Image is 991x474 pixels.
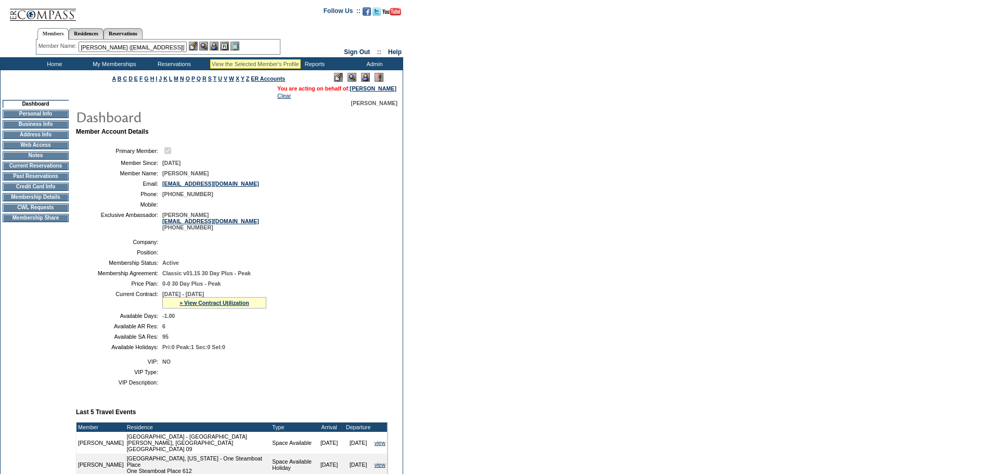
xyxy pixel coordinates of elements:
[80,379,158,386] td: VIP Description:
[104,28,143,39] a: Reservations
[236,75,239,82] a: X
[23,57,83,70] td: Home
[37,28,69,40] a: Members
[128,75,133,82] a: D
[186,75,190,82] a: O
[80,313,158,319] td: Available Days:
[203,57,284,70] td: Vacation Collection
[315,432,344,454] td: [DATE]
[344,422,373,432] td: Departure
[3,183,69,191] td: Credit Card Info
[375,440,385,446] a: view
[3,203,69,212] td: CWL Requests
[229,75,234,82] a: W
[125,422,271,432] td: Residence
[162,334,169,340] span: 95
[80,369,158,375] td: VIP Type:
[80,160,158,166] td: Member Since:
[375,462,385,468] a: view
[3,120,69,129] td: Business Info
[112,75,116,82] a: A
[224,75,227,82] a: V
[199,42,208,50] img: View
[315,422,344,432] td: Arrival
[377,48,381,56] span: ::
[80,201,158,208] td: Mobile:
[174,75,178,82] a: M
[162,160,181,166] span: [DATE]
[284,57,343,70] td: Reports
[241,75,244,82] a: Y
[344,432,373,454] td: [DATE]
[372,10,381,17] a: Follow us on Twitter
[3,214,69,222] td: Membership Share
[162,191,213,197] span: [PHONE_NUMBER]
[179,300,249,306] a: » View Contract Utilization
[76,128,149,135] b: Member Account Details
[246,75,250,82] a: Z
[202,75,207,82] a: R
[76,408,136,416] b: Last 5 Travel Events
[134,75,138,82] a: E
[3,193,69,201] td: Membership Details
[324,6,361,19] td: Follow Us ::
[271,422,314,432] td: Type
[143,57,203,70] td: Reservations
[3,100,69,108] td: Dashboard
[118,75,122,82] a: B
[3,131,69,139] td: Address Info
[163,75,168,82] a: K
[80,280,158,287] td: Price Plan:
[230,42,239,50] img: b_calculator.gif
[80,334,158,340] td: Available SA Res:
[80,260,158,266] td: Membership Status:
[361,73,370,82] img: Impersonate
[80,181,158,187] td: Email:
[162,358,171,365] span: NO
[75,106,284,127] img: pgTtlDashboard.gif
[218,75,222,82] a: U
[351,100,397,106] span: [PERSON_NAME]
[363,10,371,17] a: Become our fan on Facebook
[251,75,285,82] a: ER Accounts
[156,75,157,82] a: I
[162,291,204,297] span: [DATE] - [DATE]
[162,212,259,230] span: [PERSON_NAME] [PHONE_NUMBER]
[210,42,218,50] img: Impersonate
[3,162,69,170] td: Current Reservations
[80,146,158,156] td: Primary Member:
[83,57,143,70] td: My Memberships
[277,93,291,99] a: Clear
[76,422,125,432] td: Member
[350,85,396,92] a: [PERSON_NAME]
[125,432,271,454] td: [GEOGRAPHIC_DATA] - [GEOGRAPHIC_DATA][PERSON_NAME], [GEOGRAPHIC_DATA] [GEOGRAPHIC_DATA] 09
[162,280,221,287] span: 0-0 30 Day Plus - Peak
[80,212,158,230] td: Exclusive Ambassador:
[3,151,69,160] td: Notes
[212,61,299,67] div: View the Selected Member's Profile
[123,75,127,82] a: C
[80,270,158,276] td: Membership Agreement:
[220,42,229,50] img: Reservations
[277,85,396,92] span: You are acting on behalf of:
[197,75,201,82] a: Q
[334,73,343,82] img: Edit Mode
[80,170,158,176] td: Member Name:
[375,73,383,82] img: Log Concern/Member Elevation
[150,75,155,82] a: H
[80,291,158,309] td: Current Contract:
[363,7,371,16] img: Become our fan on Facebook
[80,323,158,329] td: Available AR Res:
[388,48,402,56] a: Help
[343,57,403,70] td: Admin
[162,344,225,350] span: Pri:0 Peak:1 Sec:0 Sel:0
[80,239,158,245] td: Company:
[213,75,217,82] a: T
[169,75,172,82] a: L
[3,172,69,181] td: Past Reservations
[162,218,259,224] a: [EMAIL_ADDRESS][DOMAIN_NAME]
[80,191,158,197] td: Phone:
[38,42,79,50] div: Member Name:
[162,313,175,319] span: -1.00
[348,73,356,82] img: View Mode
